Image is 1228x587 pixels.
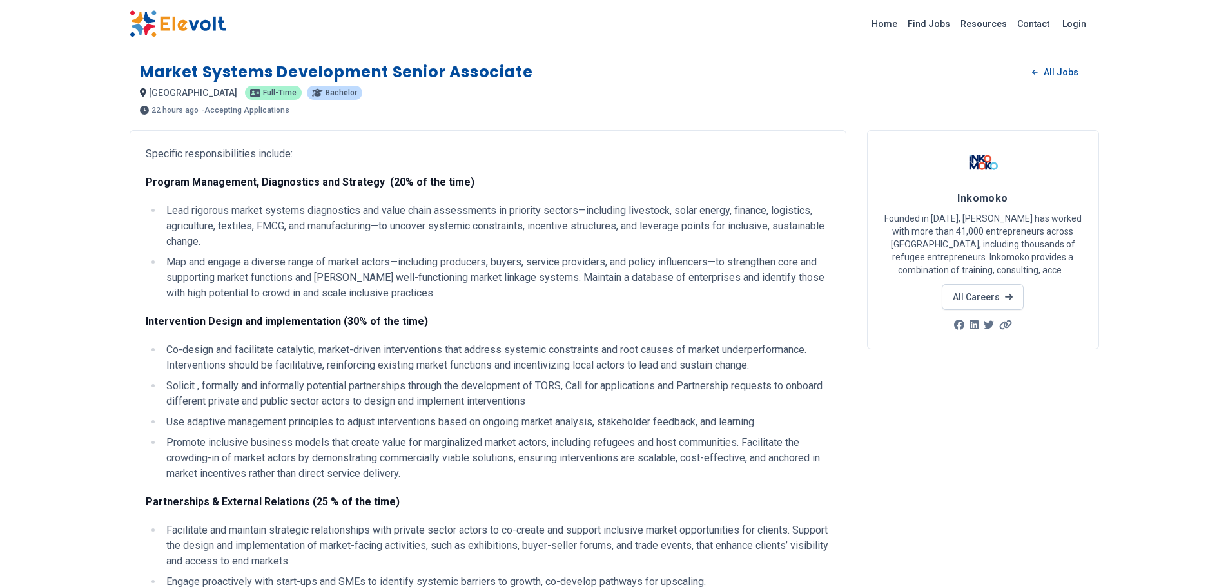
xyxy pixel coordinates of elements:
a: Find Jobs [902,14,955,34]
li: Facilitate and maintain strategic relationships with private sector actors to co-create and suppo... [162,523,830,569]
a: Contact [1012,14,1055,34]
strong: Program Management, Diagnostics and Strategy (20% of the time) [146,176,474,188]
li: Co-design and facilitate catalytic, market-driven interventions that address systemic constraints... [162,342,830,373]
p: - Accepting Applications [201,106,289,114]
li: Solicit , formally and informally potential partnerships through the development of TORS, Call fo... [162,378,830,409]
span: Full-time [263,89,297,97]
strong: Partnerships & External Relations (25 % of the time) [146,496,400,508]
img: Inkomoko [967,146,999,178]
li: Promote inclusive business models that create value for marginalized market actors, including ref... [162,435,830,481]
a: All Jobs [1022,63,1088,82]
a: All Careers [942,284,1024,310]
span: Bachelor [326,89,357,97]
p: Founded in [DATE], [PERSON_NAME] has worked with more than 41,000 entrepreneurs across [GEOGRAPHI... [883,212,1083,276]
span: 22 hours ago [151,106,199,114]
span: [GEOGRAPHIC_DATA] [149,88,237,98]
span: Inkomoko [957,192,1008,204]
a: Home [866,14,902,34]
a: Resources [955,14,1012,34]
li: Lead rigorous market systems diagnostics and value chain assessments in priority sectors—includin... [162,203,830,249]
h1: Market Systems Development Senior Associate [140,62,533,82]
strong: Intervention Design and implementation (30% of the time) [146,315,428,327]
li: Use adaptive management principles to adjust interventions based on ongoing market analysis, stak... [162,414,830,430]
img: Elevolt [130,10,226,37]
a: Login [1055,11,1094,37]
p: Specific responsibilities include: [146,146,830,162]
li: Map and engage a diverse range of market actors—including producers, buyers, service providers, a... [162,255,830,301]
